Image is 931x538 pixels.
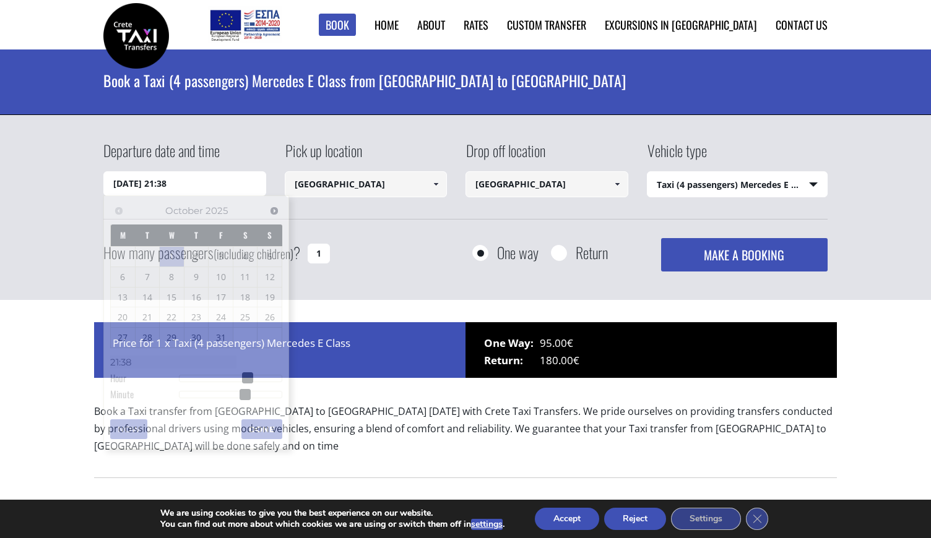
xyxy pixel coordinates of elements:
[266,202,282,219] a: Next
[258,307,282,327] a: 26
[209,307,233,327] a: 24
[535,508,599,530] button: Accept
[484,352,540,369] span: Return:
[209,267,233,287] a: 10
[497,245,539,260] label: One way
[219,229,223,241] span: Friday
[375,17,399,33] a: Home
[233,267,258,287] a: 11
[111,267,135,287] a: 6
[671,508,741,530] button: Settings
[111,288,135,307] a: 13
[136,267,160,287] a: 7
[464,17,488,33] a: Rates
[206,205,228,216] span: 2025
[160,267,184,287] a: 8
[111,328,135,348] a: 27
[233,288,258,307] a: 18
[103,49,828,111] h1: Book a Taxi (4 passengers) Mercedes E Class from [GEOGRAPHIC_DATA] to [GEOGRAPHIC_DATA]
[208,6,282,43] img: e-bannersEUERDF180X90.jpg
[426,171,446,197] a: Show All Items
[120,229,126,241] span: Monday
[465,140,545,171] label: Drop off location
[136,328,160,348] a: 28
[647,140,707,171] label: Vehicle type
[746,508,768,530] button: Close GDPR Cookie Banner
[267,229,272,241] span: Sunday
[465,171,628,197] input: Select drop-off location
[184,247,209,267] a: 2
[194,229,198,241] span: Thursday
[136,307,160,327] a: 21
[160,519,504,530] p: You can find out more about which cookies we are using or switch them off in .
[319,14,356,36] a: Book
[103,3,169,69] img: Crete Taxi Transfers | Book a Taxi transfer from Rethymnon city to Heraklion airport | Crete Taxi...
[184,267,209,287] a: 9
[184,307,209,327] a: 23
[160,328,184,348] a: 29
[233,307,258,327] a: 25
[269,206,279,216] span: Next
[103,140,220,171] label: Departure date and time
[471,519,503,530] button: settings
[160,288,184,307] a: 15
[484,335,540,352] span: One Way:
[110,419,147,439] button: Now
[507,17,586,33] a: Custom Transfer
[110,388,179,404] dt: Minute
[110,202,127,219] a: Previous
[145,229,149,241] span: Tuesday
[258,267,282,287] a: 12
[576,245,608,260] label: Return
[110,372,179,388] dt: Hour
[169,229,175,241] span: Wednesday
[285,171,448,197] input: Select pickup location
[209,328,233,348] a: 31
[111,307,135,327] a: 20
[233,247,258,267] a: 4
[103,28,169,41] a: Crete Taxi Transfers | Book a Taxi transfer from Rethymnon city to Heraklion airport | Crete Taxi...
[209,288,233,307] a: 17
[285,140,362,171] label: Pick up location
[241,419,282,439] button: Done
[605,17,757,33] a: Excursions in [GEOGRAPHIC_DATA]
[114,206,124,216] span: Previous
[604,508,666,530] button: Reject
[258,247,282,267] a: 5
[160,247,184,267] a: 1
[94,403,837,465] p: Book a Taxi transfer from [GEOGRAPHIC_DATA] to [GEOGRAPHIC_DATA] [DATE] with Crete Taxi Transfers...
[258,288,282,307] a: 19
[647,172,828,198] span: Taxi (4 passengers) Mercedes E Class
[136,288,160,307] a: 14
[607,171,627,197] a: Show All Items
[160,307,184,327] a: 22
[243,229,248,241] span: Saturday
[209,247,233,267] a: 3
[184,328,209,348] a: 30
[184,288,209,307] a: 16
[165,205,203,216] span: October
[417,17,445,33] a: About
[776,17,828,33] a: Contact us
[160,508,504,519] p: We are using cookies to give you the best experience on our website.
[661,238,828,271] button: MAKE A BOOKING
[94,322,465,378] div: Price for 1 x Taxi (4 passengers) Mercedes E Class
[465,322,837,378] div: 95.00€ 180.00€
